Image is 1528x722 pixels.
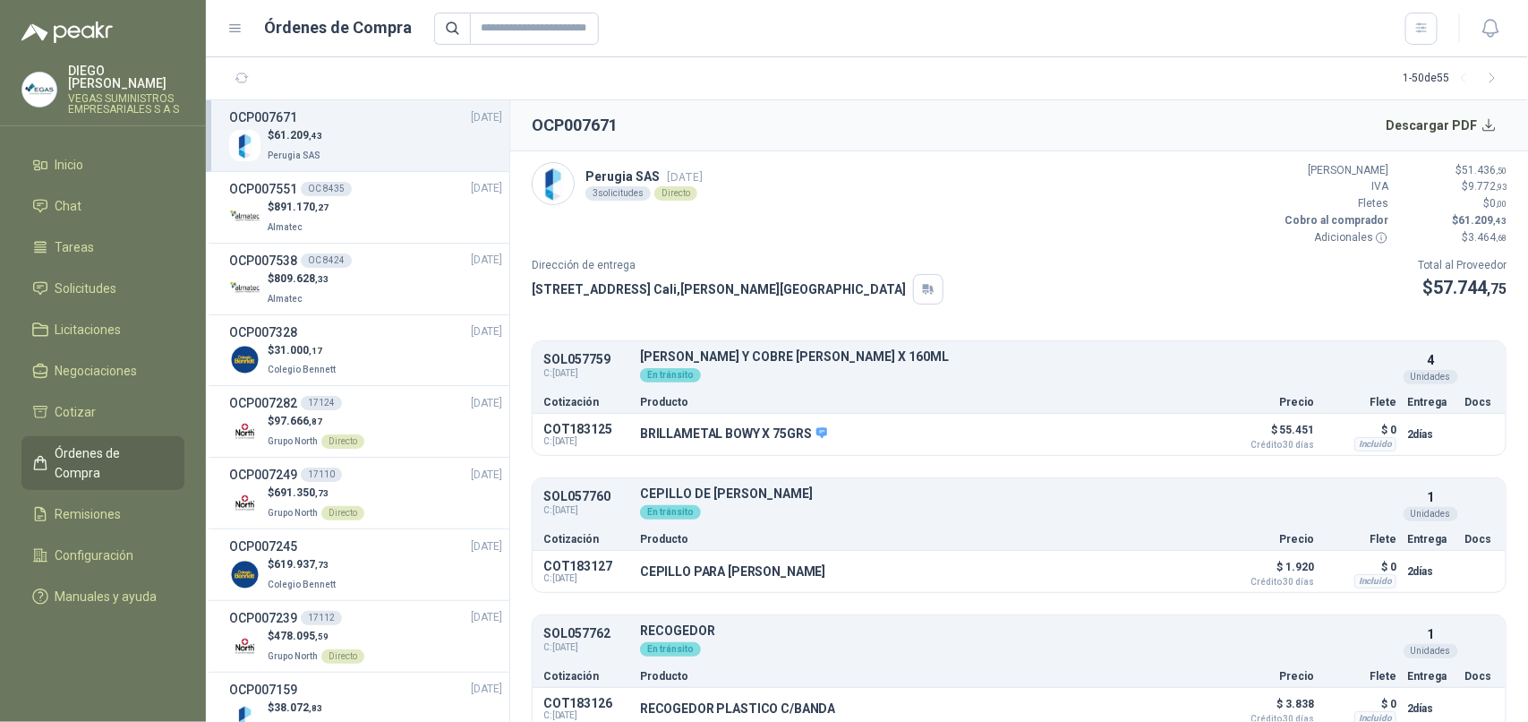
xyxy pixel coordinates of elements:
span: Colegio Bennett [268,580,336,589]
span: C: [DATE] [543,573,629,584]
p: Flete [1325,534,1396,545]
span: 57.744 [1433,277,1507,298]
a: OCP007551OC 8435[DATE] Company Logo$891.170,27Almatec [229,179,502,236]
p: SOL057762 [543,627,629,640]
a: Remisiones [21,497,184,531]
p: Flete [1325,671,1396,682]
p: $ 0 [1325,693,1396,715]
a: Cotizar [21,395,184,429]
div: OC 8424 [301,254,352,268]
p: CEPILLO DE [PERSON_NAME] [640,487,1396,501]
span: ,83 [309,703,322,713]
span: [DATE] [471,681,502,698]
span: [DATE] [471,395,502,412]
p: COT183127 [543,559,629,573]
a: Chat [21,189,184,223]
p: Docs [1464,534,1495,545]
p: Docs [1464,397,1495,408]
span: ,68 [1496,233,1507,243]
p: 2 días [1407,424,1454,445]
a: OCP007245[DATE] Company Logo$619.937,73Colegio Bennett [229,537,502,593]
button: Descargar PDF [1377,107,1507,143]
p: RECOGEDOR PLASTICO C/BANDA [640,701,835,716]
p: 4 [1427,350,1434,370]
p: Producto [640,671,1214,682]
p: $ [1418,274,1507,302]
h3: OCP007239 [229,608,297,628]
p: Perugia SAS [585,167,703,186]
img: Company Logo [229,202,260,233]
span: ,43 [1493,216,1507,226]
span: Crédito 30 días [1225,578,1314,587]
img: Company Logo [22,73,56,107]
a: OCP007328[DATE] Company Logo$31.000,17Colegio Bennett [229,322,502,379]
h3: OCP007245 [229,537,297,556]
p: Fletes [1281,195,1388,212]
p: $ [1399,195,1507,212]
p: RECOGEDOR [640,624,1396,638]
span: Negociaciones [55,361,138,381]
img: Company Logo [229,631,260,662]
h3: OCP007671 [229,107,297,127]
span: [DATE] [471,609,502,626]
h3: OCP007328 [229,322,297,342]
div: 17124 [301,396,342,410]
span: 3.464 [1468,231,1507,244]
h3: OCP007159 [229,680,297,700]
p: $ [268,485,364,502]
a: Solicitudes [21,271,184,305]
p: $ 55.451 [1225,419,1314,450]
span: ,73 [315,560,329,570]
p: VEGAS SUMINISTROS EMPRESARIALES S A S [68,93,184,115]
span: ,87 [309,417,322,426]
span: C: [DATE] [543,640,629,655]
span: ,33 [315,274,329,284]
p: CEPILLO PARA [PERSON_NAME] [640,564,825,579]
span: Grupo North [268,436,318,446]
span: Tareas [55,237,95,257]
a: Manuales y ayuda [21,580,184,614]
span: Cotizar [55,402,97,422]
div: OC 8435 [301,182,352,196]
span: Perugia SAS [268,150,320,160]
p: 2 días [1407,698,1454,719]
p: Adicionales [1281,229,1388,246]
p: $ [1399,212,1507,229]
span: 61.209 [1458,214,1507,227]
a: OCP007671[DATE] Company Logo$61.209,43Perugia SAS [229,107,502,164]
span: Licitaciones [55,320,122,340]
p: $ [1399,162,1507,179]
span: Crédito 30 días [1225,441,1314,450]
span: Órdenes de Compra [55,443,167,483]
p: $ [268,700,324,717]
span: 619.937 [274,558,329,571]
p: Precio [1225,397,1314,408]
span: 97.666 [274,415,322,427]
span: [DATE] [471,109,502,126]
p: DIEGO [PERSON_NAME] [68,64,184,90]
span: Colegio Bennett [268,365,336,374]
p: [STREET_ADDRESS] Cali , [PERSON_NAME][GEOGRAPHIC_DATA] [532,279,906,299]
a: OCP00723917112[DATE] Company Logo$478.095,59Grupo NorthDirecto [229,608,502,665]
p: $ 0 [1325,556,1396,578]
span: Manuales y ayuda [55,587,158,606]
span: [DATE] [471,467,502,484]
div: 17110 [301,468,342,482]
span: Almatec [268,222,303,232]
div: Incluido [1354,574,1396,589]
span: [DATE] [471,180,502,197]
img: Company Logo [229,416,260,447]
p: 2 días [1407,561,1454,582]
span: ,27 [315,202,329,212]
div: Directo [321,649,364,664]
p: COT183126 [543,696,629,710]
p: 1 [1427,487,1434,507]
p: Precio [1225,534,1314,545]
a: Tareas [21,230,184,264]
img: Company Logo [229,273,260,305]
p: Docs [1464,671,1495,682]
p: SOL057760 [543,490,629,503]
span: 809.628 [274,272,329,285]
span: 31.000 [274,344,322,357]
p: $ [268,413,364,430]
